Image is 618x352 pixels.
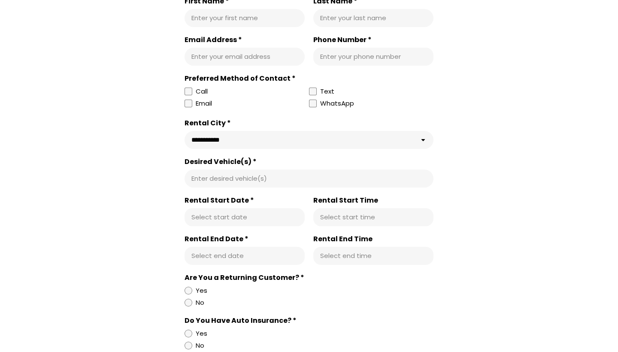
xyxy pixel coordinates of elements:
select: Rental City * [185,131,433,149]
label: Rental End Date * [185,235,305,243]
div: WhatsApp [320,98,354,110]
label: Phone Number * [313,36,433,44]
div: Yes [196,285,207,296]
div: Call [196,86,208,97]
label: Desired Vehicle(s) * [185,158,433,166]
input: Email Address * [191,52,298,61]
label: Rental Start Date * [185,196,305,205]
div: Rental City * [185,119,433,127]
input: Last Name * [320,14,427,22]
label: Email Address * [185,36,305,44]
div: Are You a Returning Customer? * [185,273,433,282]
input: Desired Vehicle(s) * [191,174,427,183]
div: Preferred Method of Contact * [185,74,433,83]
input: First Name * [191,14,298,22]
div: No [196,340,204,351]
label: Rental End Time [313,235,433,243]
label: Rental Start Time [313,196,433,205]
div: Email [196,98,212,109]
div: No [196,297,204,308]
div: Do You Have Auto Insurance? * [185,316,433,325]
div: Text [320,86,334,97]
div: Yes [196,328,207,339]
